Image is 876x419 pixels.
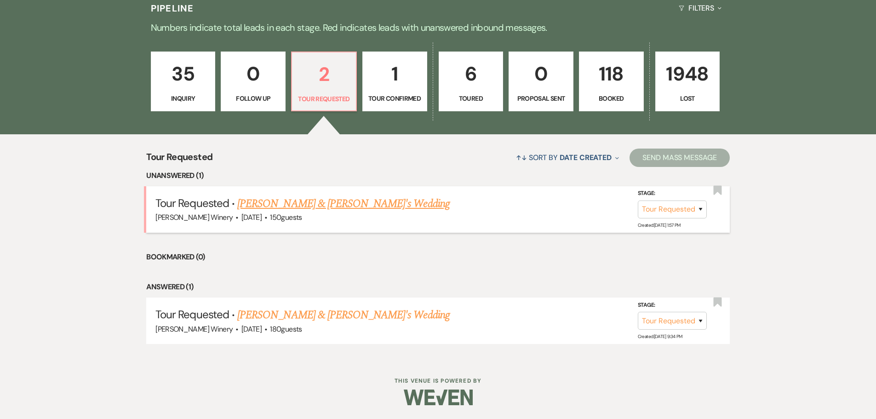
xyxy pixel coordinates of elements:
li: Answered (1) [146,281,730,293]
a: 35Inquiry [151,52,216,111]
label: Stage: [638,189,707,199]
h3: Pipeline [151,2,194,15]
p: 2 [298,59,350,90]
span: ↑↓ [516,153,527,162]
p: Booked [585,93,638,103]
a: 1Tour Confirmed [362,52,427,111]
span: Tour Requested [146,150,212,170]
span: 180 guests [270,324,302,334]
img: Weven Logo [404,381,473,413]
label: Stage: [638,300,707,310]
span: [PERSON_NAME] Winery [155,324,233,334]
p: Follow Up [227,93,280,103]
a: 118Booked [579,52,644,111]
p: 1 [368,58,421,89]
p: 6 [445,58,498,89]
span: 150 guests [270,212,302,222]
span: Created: [DATE] 1:57 PM [638,222,681,228]
li: Bookmarked (0) [146,251,730,263]
p: Lost [661,93,714,103]
a: 0Follow Up [221,52,286,111]
p: Inquiry [157,93,210,103]
span: [DATE] [241,324,262,334]
button: Send Mass Message [630,149,730,167]
span: [DATE] [241,212,262,222]
a: 1948Lost [655,52,720,111]
p: 1948 [661,58,714,89]
a: [PERSON_NAME] & [PERSON_NAME]'s Wedding [237,307,450,323]
span: Date Created [560,153,612,162]
span: [PERSON_NAME] Winery [155,212,233,222]
a: 0Proposal Sent [509,52,573,111]
span: Tour Requested [155,307,229,321]
p: Proposal Sent [515,93,567,103]
p: 0 [227,58,280,89]
a: [PERSON_NAME] & [PERSON_NAME]'s Wedding [237,195,450,212]
p: Tour Confirmed [368,93,421,103]
a: 2Tour Requested [291,52,357,111]
button: Sort By Date Created [512,145,623,170]
span: Created: [DATE] 9:34 PM [638,333,682,339]
li: Unanswered (1) [146,170,730,182]
p: Toured [445,93,498,103]
p: 35 [157,58,210,89]
p: 118 [585,58,638,89]
span: Tour Requested [155,196,229,210]
p: Numbers indicate total leads in each stage. Red indicates leads with unanswered inbound messages. [107,20,769,35]
a: 6Toured [439,52,504,111]
p: Tour Requested [298,94,350,104]
p: 0 [515,58,567,89]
